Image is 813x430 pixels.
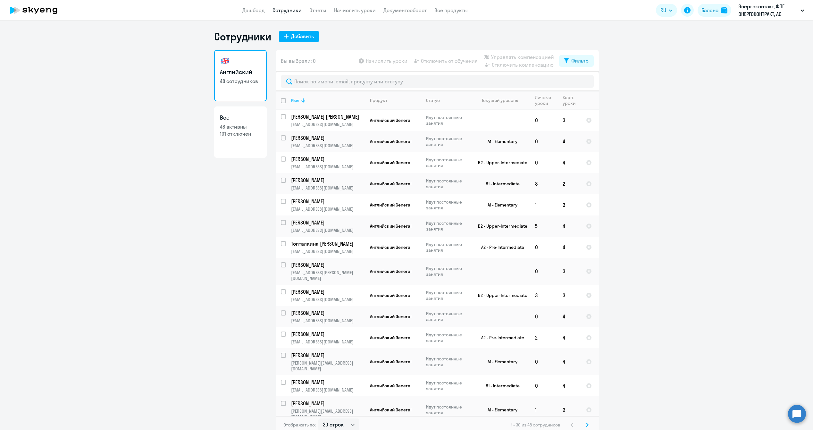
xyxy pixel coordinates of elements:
[291,249,365,254] p: [EMAIL_ADDRESS][DOMAIN_NAME]
[721,7,727,13] img: balance
[426,356,470,367] p: Идут постоянные занятия
[557,215,581,237] td: 4
[557,327,581,348] td: 4
[291,113,364,120] p: [PERSON_NAME] [PERSON_NAME]
[214,50,267,101] a: Английский48 сотрудников
[291,360,365,372] p: [PERSON_NAME][EMAIL_ADDRESS][DOMAIN_NAME]
[291,318,365,324] p: [EMAIL_ADDRESS][DOMAIN_NAME]
[291,198,365,205] a: [PERSON_NAME]
[370,97,387,103] div: Продукт
[701,6,718,14] div: Баланс
[291,219,364,226] p: [PERSON_NAME]
[426,178,470,190] p: Идут постоянные занятия
[291,156,365,163] a: [PERSON_NAME]
[370,160,411,165] span: Английский General
[370,359,411,365] span: Английский General
[557,194,581,215] td: 3
[530,215,557,237] td: 5
[291,331,365,338] a: [PERSON_NAME]
[291,227,365,233] p: [EMAIL_ADDRESS][DOMAIN_NAME]
[482,97,518,103] div: Текущий уровень
[470,215,530,237] td: B2 - Upper-Intermediate
[530,258,557,285] td: 0
[426,136,470,147] p: Идут постоянные занятия
[557,348,581,375] td: 4
[557,375,581,396] td: 4
[530,110,557,131] td: 0
[220,123,261,130] p: 48 активны
[426,380,470,392] p: Идут постоянные занятия
[291,387,365,393] p: [EMAIL_ADDRESS][DOMAIN_NAME]
[291,32,314,40] div: Добавить
[738,3,798,18] p: Энергоконтакт, ФПГ ЭНЕРГОКОНТРАКТ, АО
[426,220,470,232] p: Идут постоянные занятия
[309,7,326,13] a: Отчеты
[220,68,261,76] h3: Английский
[470,131,530,152] td: A1 - Elementary
[557,306,581,327] td: 4
[530,375,557,396] td: 0
[291,379,364,386] p: [PERSON_NAME]
[530,131,557,152] td: 0
[291,143,365,148] p: [EMAIL_ADDRESS][DOMAIN_NAME]
[291,400,365,407] a: [PERSON_NAME]
[426,157,470,168] p: Идут постоянные занятия
[656,4,677,17] button: RU
[426,97,470,103] div: Статус
[291,134,365,141] a: [PERSON_NAME]
[370,335,411,341] span: Английский General
[370,181,411,187] span: Английский General
[383,7,427,13] a: Документооборот
[370,139,411,144] span: Английский General
[426,199,470,211] p: Идут постоянные занятия
[557,173,581,194] td: 2
[563,95,581,106] div: Корп. уроки
[563,95,576,106] div: Корп. уроки
[557,285,581,306] td: 3
[434,7,468,13] a: Все продукты
[535,95,557,106] div: Личные уроки
[291,164,365,170] p: [EMAIL_ADDRESS][DOMAIN_NAME]
[530,173,557,194] td: 8
[530,194,557,215] td: 1
[470,173,530,194] td: B1 - Intermediate
[370,117,411,123] span: Английский General
[530,152,557,173] td: 0
[291,97,299,103] div: Имя
[370,97,421,103] div: Продукт
[559,55,594,67] button: Фильтр
[291,113,365,120] a: [PERSON_NAME] [PERSON_NAME]
[475,97,530,103] div: Текущий уровень
[470,375,530,396] td: B1 - Intermediate
[291,240,365,247] a: Топталкина [PERSON_NAME]
[291,288,364,295] p: [PERSON_NAME]
[557,237,581,258] td: 4
[291,122,365,127] p: [EMAIL_ADDRESS][DOMAIN_NAME]
[291,408,365,420] p: [PERSON_NAME][EMAIL_ADDRESS][DOMAIN_NAME]
[281,57,316,65] span: Вы выбрали: 0
[291,379,365,386] a: [PERSON_NAME]
[291,134,364,141] p: [PERSON_NAME]
[470,194,530,215] td: A1 - Elementary
[426,97,440,103] div: Статус
[291,352,364,359] p: [PERSON_NAME]
[291,288,365,295] a: [PERSON_NAME]
[470,396,530,423] td: A1 - Elementary
[281,75,594,88] input: Поиск по имени, email, продукту или статусу
[291,309,364,316] p: [PERSON_NAME]
[557,396,581,423] td: 3
[214,30,271,43] h1: Сотрудники
[291,177,365,184] a: [PERSON_NAME]
[291,156,364,163] p: [PERSON_NAME]
[291,309,365,316] a: [PERSON_NAME]
[735,3,808,18] button: Энергоконтакт, ФПГ ЭНЕРГОКОНТРАКТ, АО
[370,202,411,208] span: Английский General
[220,130,261,137] p: 101 отключен
[291,297,365,302] p: [EMAIL_ADDRESS][DOMAIN_NAME]
[698,4,731,17] button: Балансbalance
[470,348,530,375] td: A1 - Elementary
[291,97,365,103] div: Имя
[426,114,470,126] p: Идут постоянные занятия
[291,339,365,345] p: [EMAIL_ADDRESS][DOMAIN_NAME]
